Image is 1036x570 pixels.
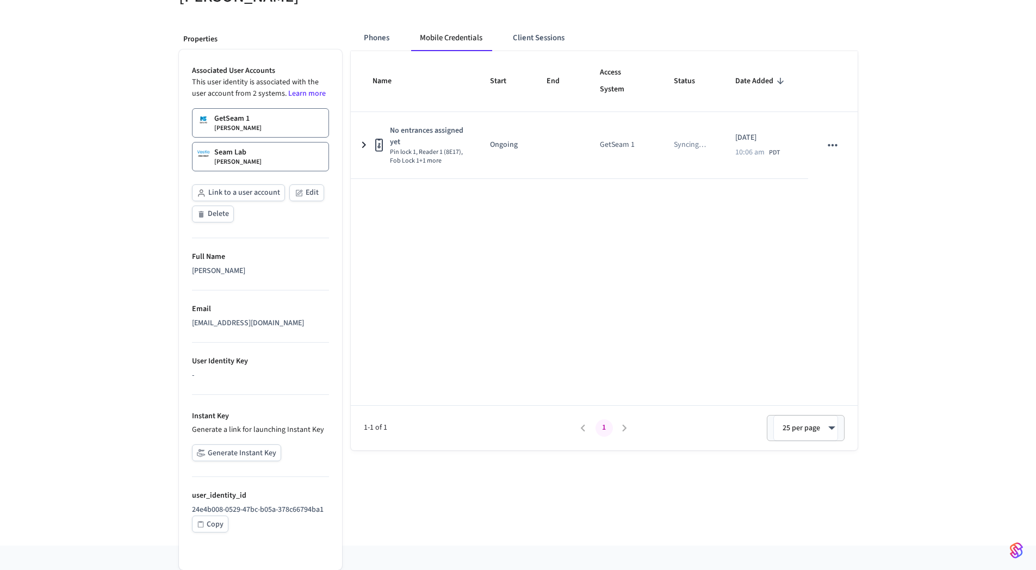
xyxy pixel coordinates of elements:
[214,158,262,166] p: [PERSON_NAME]
[600,139,635,151] div: GetSeam 1
[192,108,329,138] a: GetSeam 1[PERSON_NAME]
[192,356,329,367] p: User Identity Key
[192,424,329,436] p: Generate a link for launching Instant Key
[192,370,329,381] div: -
[192,303,329,315] p: Email
[547,73,574,90] span: End
[595,419,613,437] button: page 1
[289,184,324,201] button: Edit
[735,132,795,144] p: [DATE]
[364,422,573,433] span: 1-1 of 1
[192,206,234,222] button: Delete
[735,73,787,90] span: Date Added
[411,25,491,51] button: Mobile Credentials
[197,113,210,126] img: Salto KS site Logo
[573,419,635,437] nav: pagination navigation
[288,88,326,99] a: Learn more
[600,64,648,98] span: Access System
[214,113,250,124] p: GetSeam 1
[207,518,224,531] div: Copy
[351,51,858,179] table: sticky table
[735,148,765,156] span: 10:06 am
[197,147,210,160] img: Assa Abloy Vostio Logo
[504,25,573,51] button: Client Sessions
[390,125,464,148] span: No entrances assigned yet
[373,73,406,90] span: Name
[390,148,464,165] span: Pin lock 1, Reader 1 (8E17), Fob Lock 1 +1 more
[192,65,329,77] p: Associated User Accounts
[355,25,398,51] button: Phones
[214,124,262,133] p: [PERSON_NAME]
[192,490,329,501] p: user_identity_id
[192,251,329,263] p: Full Name
[192,444,281,461] button: Generate Instant Key
[192,142,329,171] a: Seam Lab[PERSON_NAME]
[490,139,520,151] p: Ongoing
[183,34,338,45] p: Properties
[192,77,329,100] p: This user identity is associated with the user account from 2 systems.
[674,73,709,90] span: Status
[490,73,520,90] span: Start
[214,147,246,158] p: Seam Lab
[674,139,706,151] p: Syncing …
[769,148,780,158] span: PDT
[192,184,285,201] button: Link to a user account
[192,504,329,516] p: 24e4b008-0529-47bc-b05a-378c66794ba1
[192,318,329,329] div: [EMAIL_ADDRESS][DOMAIN_NAME]
[773,415,838,441] div: 25 per page
[192,516,228,532] button: Copy
[1010,542,1023,559] img: SeamLogoGradient.69752ec5.svg
[192,411,329,422] p: Instant Key
[192,265,329,277] div: [PERSON_NAME]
